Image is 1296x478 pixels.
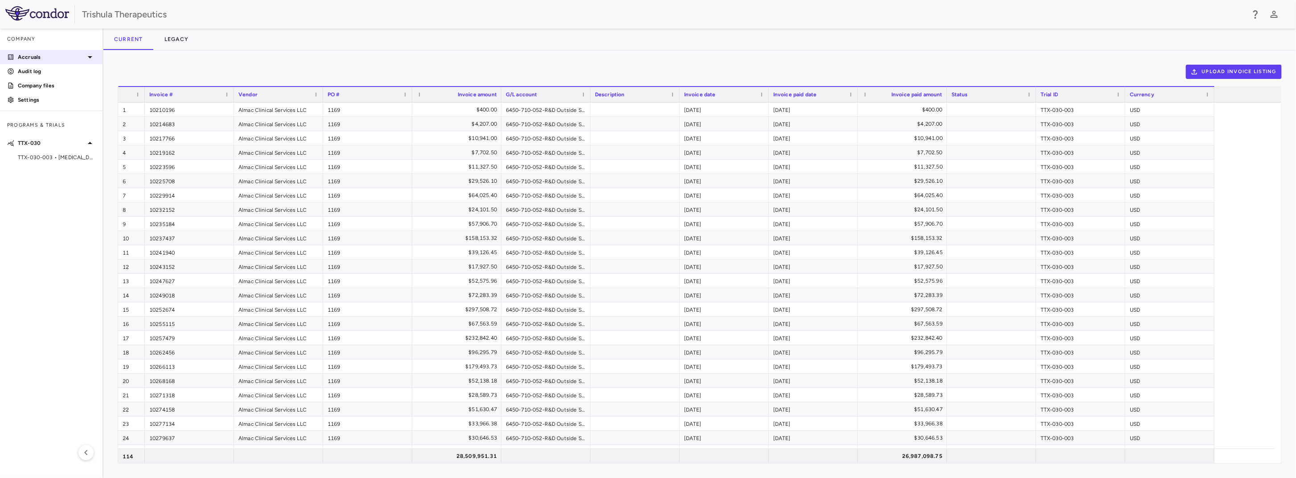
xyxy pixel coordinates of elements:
[145,231,234,245] div: 10237437
[506,91,537,98] span: G/L account
[769,174,858,188] div: [DATE]
[680,374,769,387] div: [DATE]
[420,449,497,463] div: 28,509,951.31
[103,29,154,50] button: Current
[234,174,323,188] div: Almac Clinical Services LLC
[118,103,145,116] div: 1
[18,96,95,104] p: Settings
[234,445,323,459] div: Almac Clinical Services LLC
[680,431,769,445] div: [DATE]
[145,160,234,173] div: 10223596
[769,245,858,259] div: [DATE]
[234,402,323,416] div: Almac Clinical Services LLC
[420,160,497,174] div: $11,327.50
[234,359,323,373] div: Almac Clinical Services LLC
[501,359,591,373] div: 6450-710-052-R&D Outside Services, Clinical- Phase 2
[234,388,323,402] div: Almac Clinical Services LLC
[501,188,591,202] div: 6450-710-052-R&D Outside Services, Clinical- Phase 2
[501,117,591,131] div: 6450-710-052-R&D Outside Services, Clinical- Phase 2
[501,431,591,445] div: 6450-710-052-R&D Outside Services, Clinical- Phase 2
[866,131,943,145] div: $10,941.00
[323,274,412,288] div: 1169
[1036,160,1125,173] div: TTX-030-003
[1125,416,1214,430] div: USD
[501,402,591,416] div: 6450-710-052-R&D Outside Services, Clinical- Phase 2
[145,331,234,345] div: 10257479
[866,217,943,231] div: $57,906.70
[866,302,943,317] div: $297,508.72
[1125,274,1214,288] div: USD
[1036,388,1125,402] div: TTX-030-003
[154,29,200,50] button: Legacy
[145,445,234,459] div: 10282871
[420,202,497,217] div: $24,101.50
[420,145,497,160] div: $7,702.50
[1125,374,1214,387] div: USD
[769,359,858,373] div: [DATE]
[680,288,769,302] div: [DATE]
[1125,145,1214,159] div: USD
[323,288,412,302] div: 1169
[145,174,234,188] div: 10225708
[1036,188,1125,202] div: TTX-030-003
[118,302,145,316] div: 15
[118,160,145,173] div: 5
[118,145,145,159] div: 4
[680,231,769,245] div: [DATE]
[420,331,497,345] div: $232,842.40
[145,345,234,359] div: 10262456
[501,345,591,359] div: 6450-710-052-R&D Outside Services, Clinical- Phase 2
[420,217,497,231] div: $57,906.70
[118,188,145,202] div: 7
[118,416,145,430] div: 23
[420,374,497,388] div: $52,138.18
[234,160,323,173] div: Almac Clinical Services LLC
[680,345,769,359] div: [DATE]
[420,317,497,331] div: $67,563.59
[680,103,769,116] div: [DATE]
[680,302,769,316] div: [DATE]
[1125,103,1214,116] div: USD
[1130,91,1154,98] span: Currency
[145,359,234,373] div: 10266113
[118,288,145,302] div: 14
[145,188,234,202] div: 10229914
[1036,260,1125,273] div: TTX-030-003
[323,345,412,359] div: 1169
[118,131,145,145] div: 3
[145,402,234,416] div: 10274158
[234,260,323,273] div: Almac Clinical Services LLC
[769,345,858,359] div: [DATE]
[1125,359,1214,373] div: USD
[501,245,591,259] div: 6450-710-052-R&D Outside Services, Clinical- Phase 2
[149,91,173,98] span: Invoice #
[769,302,858,316] div: [DATE]
[145,245,234,259] div: 10241940
[866,431,943,445] div: $30,646.53
[1125,388,1214,402] div: USD
[420,260,497,274] div: $17,927.50
[118,445,145,459] div: 25
[1125,245,1214,259] div: USD
[951,91,968,98] span: Status
[1036,117,1125,131] div: TTX-030-003
[323,245,412,259] div: 1169
[118,317,145,330] div: 16
[18,82,95,90] p: Company files
[1036,202,1125,216] div: TTX-030-003
[866,160,943,174] div: $11,327.50
[1036,402,1125,416] div: TTX-030-003
[501,302,591,316] div: 6450-710-052-R&D Outside Services, Clinical- Phase 2
[866,388,943,402] div: $28,589.73
[323,374,412,387] div: 1169
[145,274,234,288] div: 10247627
[680,274,769,288] div: [DATE]
[118,331,145,345] div: 17
[866,374,943,388] div: $52,138.18
[234,188,323,202] div: Almac Clinical Services LLC
[680,317,769,330] div: [DATE]
[18,53,85,61] p: Accruals
[323,231,412,245] div: 1169
[420,345,497,359] div: $96,295.79
[891,91,943,98] span: Invoice paid amount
